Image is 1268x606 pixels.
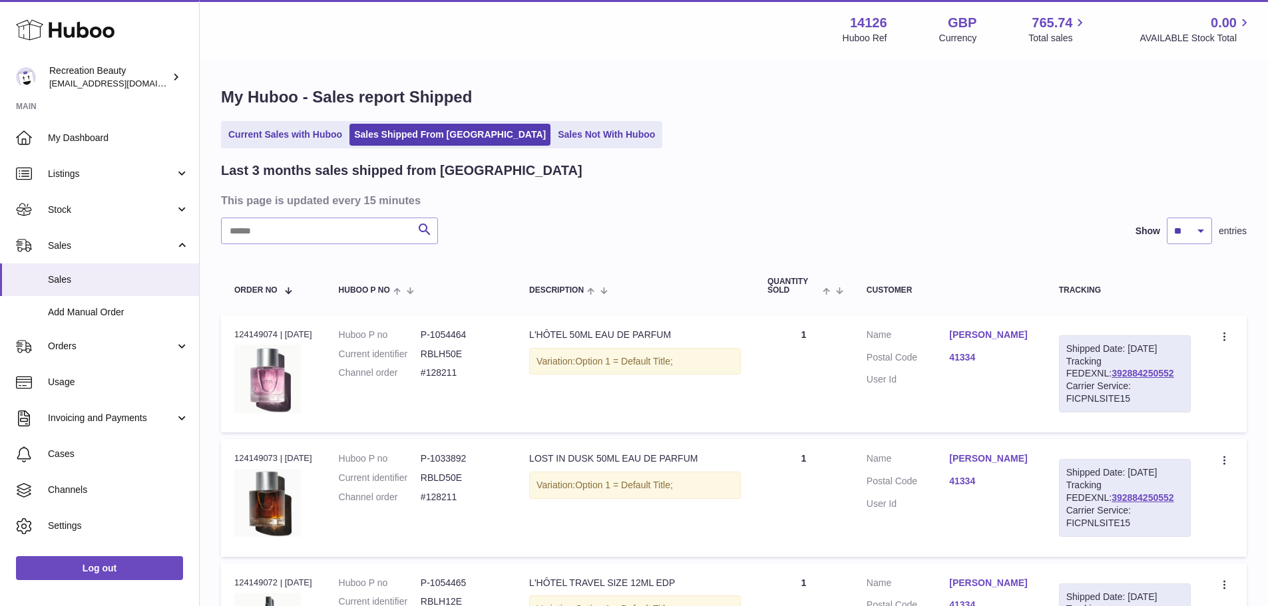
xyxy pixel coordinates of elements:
[529,472,741,499] div: Variation:
[1136,225,1160,237] label: Show
[529,577,741,589] div: L'HÔTEL TRAVEL SIZE 12ML EDP
[421,348,503,361] dd: RBLH50E
[48,376,189,388] span: Usage
[1028,32,1088,45] span: Total sales
[421,329,503,341] dd: P-1054464
[339,348,421,361] dt: Current identifier
[949,452,1032,465] a: [PERSON_NAME]
[1032,14,1072,32] span: 765.74
[529,452,741,465] div: LOST IN DUSK 50ML EAU DE PARFUM
[421,577,503,589] dd: P-1054465
[939,32,977,45] div: Currency
[1066,343,1183,355] div: Shipped Date: [DATE]
[1066,466,1183,479] div: Shipped Date: [DATE]
[767,277,819,295] span: Quantity Sold
[421,491,503,504] dd: #128211
[867,373,949,386] dt: User Id
[224,124,347,146] a: Current Sales with Huboo
[575,356,673,367] span: Option 1 = Default Title;
[1028,14,1088,45] a: 765.74 Total sales
[221,162,582,180] h2: Last 3 months sales shipped from [GEOGRAPHIC_DATA]
[529,329,741,341] div: L'HÔTEL 50ML EAU DE PARFUM
[339,367,421,379] dt: Channel order
[16,556,183,580] a: Log out
[1140,32,1252,45] span: AVAILABLE Stock Total
[234,286,278,295] span: Order No
[16,67,36,87] img: internalAdmin-14126@internal.huboo.com
[1112,368,1173,379] a: 392884250552
[48,132,189,144] span: My Dashboard
[867,577,949,593] dt: Name
[339,472,421,484] dt: Current identifier
[48,448,189,460] span: Cases
[1211,14,1237,32] span: 0.00
[575,480,673,490] span: Option 1 = Default Title;
[949,475,1032,488] a: 41334
[221,193,1243,208] h3: This page is updated every 15 minutes
[49,65,169,90] div: Recreation Beauty
[48,168,175,180] span: Listings
[48,306,189,319] span: Add Manual Order
[1066,504,1183,530] div: Carrier Service: FICPNLSITE15
[1059,286,1191,295] div: Tracking
[949,577,1032,589] a: [PERSON_NAME]
[339,286,390,295] span: Huboo P no
[867,329,949,345] dt: Name
[349,124,550,146] a: Sales Shipped From [GEOGRAPHIC_DATA]
[948,14,976,32] strong: GBP
[421,452,503,465] dd: P-1033892
[1112,492,1173,503] a: 392884250552
[867,498,949,510] dt: User Id
[234,452,312,464] div: 124149073 | [DATE]
[339,452,421,465] dt: Huboo P no
[234,345,301,413] img: L_Hotel50mlEDP_fb8cbf51-0a96-4018-bf74-25b031e99fa4.jpg
[48,273,189,286] span: Sales
[529,348,741,375] div: Variation:
[49,78,196,88] span: [EMAIL_ADDRESS][DOMAIN_NAME]
[48,412,175,424] span: Invoicing and Payments
[867,452,949,468] dt: Name
[48,340,175,353] span: Orders
[234,577,312,589] div: 124149072 | [DATE]
[949,329,1032,341] a: [PERSON_NAME]
[1059,335,1191,412] div: Tracking FEDEXNL:
[48,239,175,252] span: Sales
[48,204,175,216] span: Stock
[1140,14,1252,45] a: 0.00 AVAILABLE Stock Total
[1066,380,1183,405] div: Carrier Service: FICPNLSITE15
[867,475,949,491] dt: Postal Code
[339,329,421,341] dt: Huboo P no
[339,577,421,589] dt: Huboo P no
[529,286,584,295] span: Description
[1066,591,1183,603] div: Shipped Date: [DATE]
[1059,459,1191,536] div: Tracking FEDEXNL:
[421,367,503,379] dd: #128211
[867,286,1032,295] div: Customer
[850,14,887,32] strong: 14126
[949,351,1032,364] a: 41334
[553,124,660,146] a: Sales Not With Huboo
[221,86,1247,108] h1: My Huboo - Sales report Shipped
[234,329,312,341] div: 124149074 | [DATE]
[754,439,853,556] td: 1
[48,520,189,532] span: Settings
[1219,225,1247,237] span: entries
[867,351,949,367] dt: Postal Code
[339,491,421,504] dt: Channel order
[234,469,301,537] img: LostInDusk50ml.jpg
[421,472,503,484] dd: RBLD50E
[843,32,887,45] div: Huboo Ref
[754,315,853,432] td: 1
[48,484,189,496] span: Channels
